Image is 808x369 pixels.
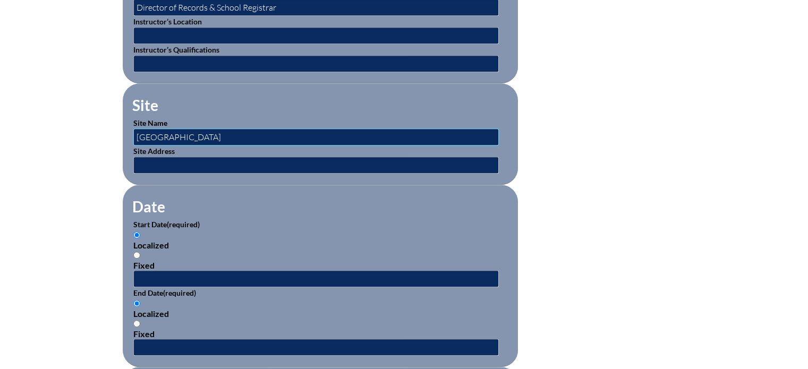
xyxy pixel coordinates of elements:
[133,252,140,259] input: Fixed
[133,17,202,26] label: Instructor’s Location
[133,308,507,319] div: Localized
[133,300,140,307] input: Localized
[133,147,175,156] label: Site Address
[133,288,196,297] label: End Date
[133,320,140,327] input: Fixed
[133,220,200,229] label: Start Date
[131,96,159,114] legend: Site
[133,45,219,54] label: Instructor’s Qualifications
[133,118,167,127] label: Site Name
[163,288,196,297] span: (required)
[133,231,140,238] input: Localized
[133,240,507,250] div: Localized
[133,329,507,339] div: Fixed
[131,198,166,216] legend: Date
[167,220,200,229] span: (required)
[133,260,507,270] div: Fixed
